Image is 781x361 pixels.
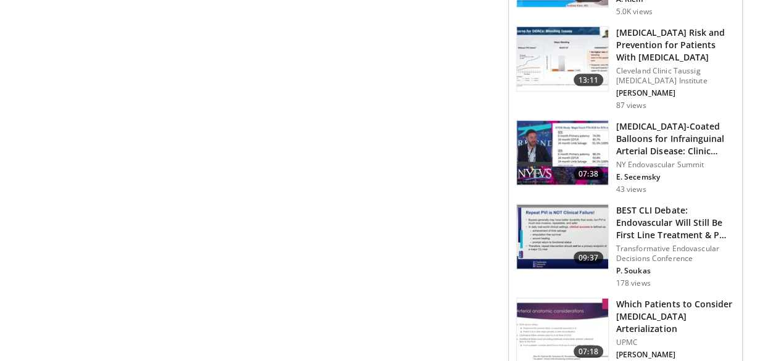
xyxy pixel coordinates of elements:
p: 5.0K views [616,7,653,17]
p: 87 views [616,101,646,110]
a: 07:38 [MEDICAL_DATA]-Coated Balloons for Infrainguinal Arterial Disease: Clinic… NY Endovascular ... [516,120,735,194]
span: 07:38 [574,168,603,180]
p: Cleveland Clinic Taussig [MEDICAL_DATA] Institute [616,66,735,86]
p: Transformative Endovascular Decisions Conference [616,244,735,263]
a: 13:11 [MEDICAL_DATA] Risk and Prevention for Patients With [MEDICAL_DATA] Cleveland Clinic Taussi... [516,27,735,110]
h3: Which Patients to Consider [MEDICAL_DATA] Arterialization [616,298,735,335]
p: 178 views [616,278,651,288]
span: 09:37 [574,252,603,264]
img: f3419612-cb16-41e3-add3-8bed86089492.150x105_q85_crop-smart_upscale.jpg [517,205,608,269]
p: E. Secemsky [616,172,735,182]
img: 25bc0788-ed5b-48a2-ac9b-092ae74c53ed.150x105_q85_crop-smart_upscale.jpg [517,27,608,91]
p: [PERSON_NAME] [616,350,735,360]
h3: BEST CLI Debate: Endovascular Will Still Be First Line Treatment & P… [616,204,735,241]
span: 07:18 [574,346,603,358]
a: 09:37 BEST CLI Debate: Endovascular Will Still Be First Line Treatment & P… Transformative Endova... [516,204,735,288]
span: 13:11 [574,74,603,86]
p: 43 views [616,185,646,194]
h3: [MEDICAL_DATA]-Coated Balloons for Infrainguinal Arterial Disease: Clinic… [616,120,735,157]
h3: [MEDICAL_DATA] Risk and Prevention for Patients With [MEDICAL_DATA] [616,27,735,64]
img: f22cad77-89ab-47ab-b5d8-d931722e904f.150x105_q85_crop-smart_upscale.jpg [517,121,608,185]
p: UPMC [616,338,735,347]
p: [PERSON_NAME] [616,88,735,98]
p: NY Endovascular Summit [616,160,735,170]
p: P. Soukas [616,266,735,276]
